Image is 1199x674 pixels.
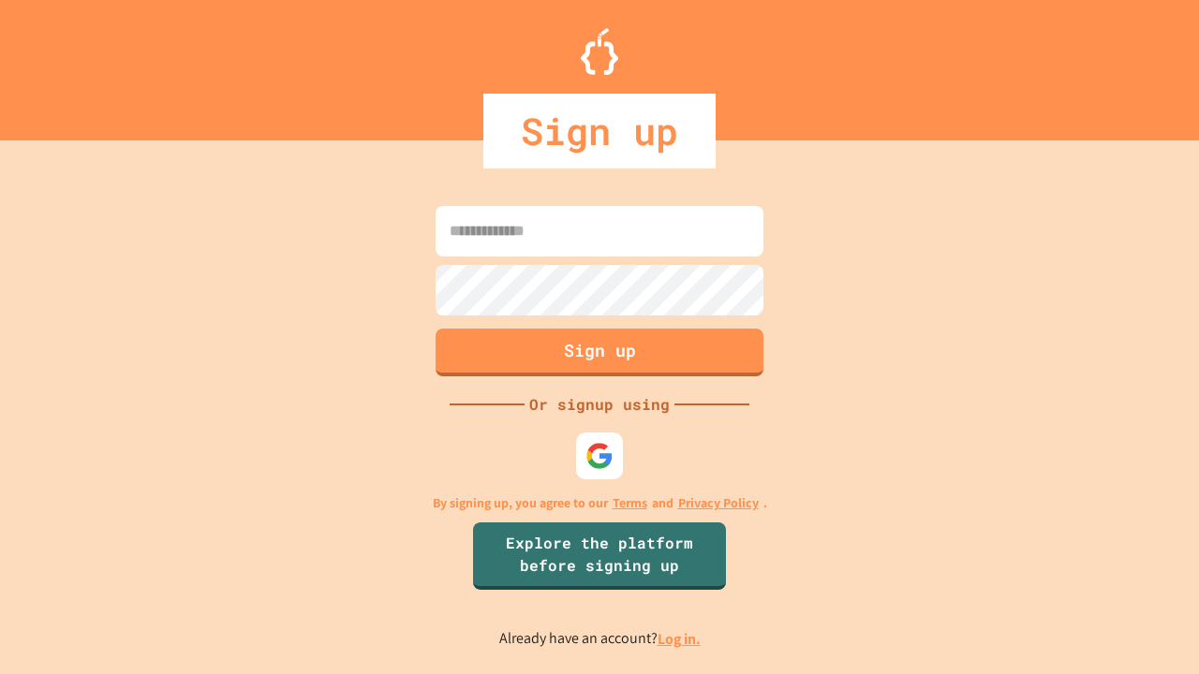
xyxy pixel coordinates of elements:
[581,28,618,75] img: Logo.svg
[585,442,614,470] img: google-icon.svg
[473,522,726,590] a: Explore the platform before signing up
[658,629,701,649] a: Log in.
[499,627,701,651] p: Already have an account?
[433,493,767,513] p: By signing up, you agree to our and .
[678,493,759,513] a: Privacy Policy
[525,393,674,416] div: Or signup using
[436,329,763,376] button: Sign up
[613,493,647,513] a: Terms
[483,94,716,168] div: Sign up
